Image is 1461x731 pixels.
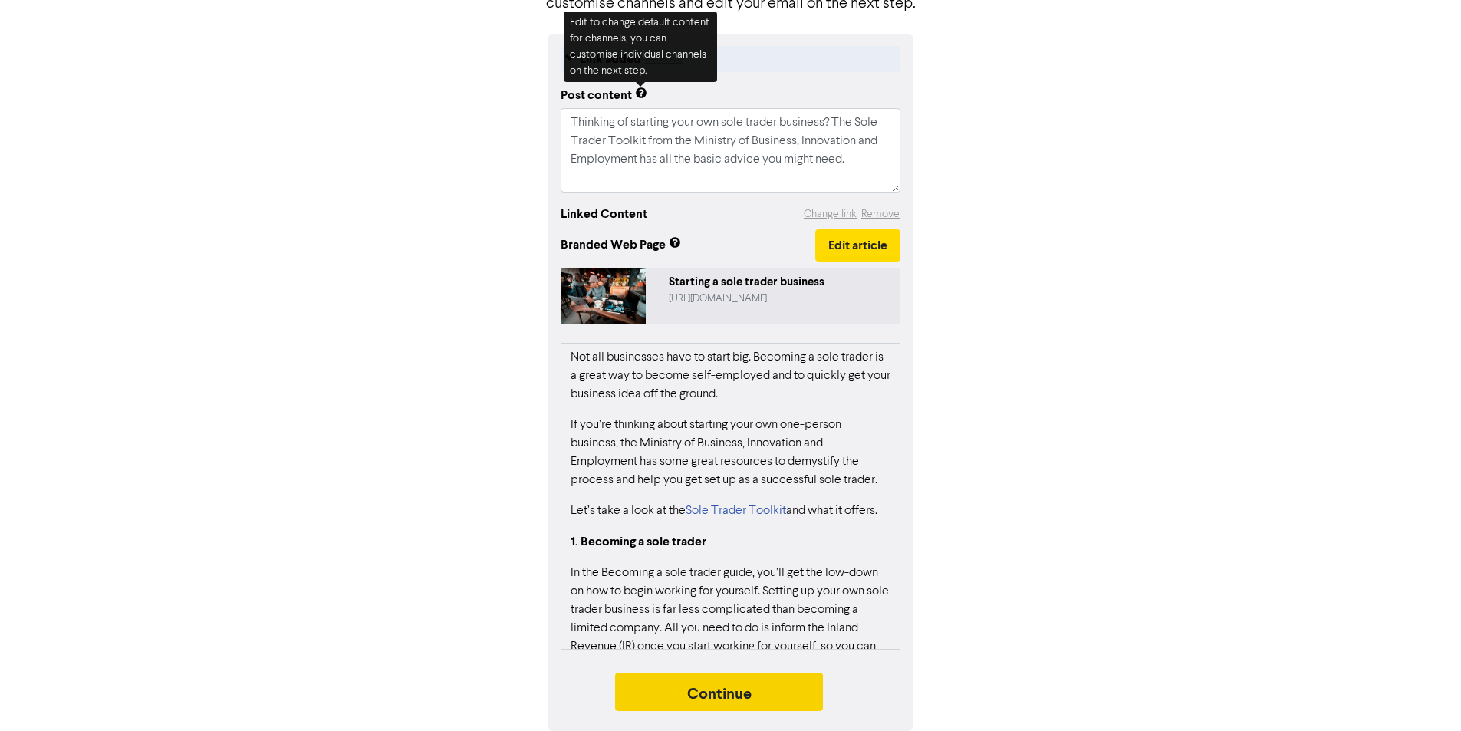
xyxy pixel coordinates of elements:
p: In the Becoming a sole trader guide, you’ll get the low-down on how to begin working for yourself... [571,564,890,674]
button: Edit article [815,229,900,262]
p: Not all businesses have to start big. Becoming a sole trader is a great way to become self-employ... [571,348,890,403]
div: Starting a sole trader business [669,274,894,291]
span: Branded Web Page [561,235,815,254]
textarea: Thinking of starting your own sole trader business? The Sole Trader Toolkit from the Ministry of ... [561,108,900,193]
img: 2ECVAtSAvizQjwoJWiAtXx-a-man-sitting-at-a-table-working-on-a-laptop-ITkU8nYU7Fo.jpg [561,268,646,324]
button: Continue [615,673,824,711]
button: Remove [860,206,900,223]
div: https://public2.bomamarketing.com/cp/2ECVAtSAvizQjwoJWiAtXx?sa=7nbrCGF1 [669,291,894,306]
a: Sole Trader Toolkit [686,505,786,517]
div: Edit to change default content for channels, you can customise individual channels on the next step. [564,12,717,82]
p: Let’s take a look at the and what it offers. [571,502,890,520]
a: Starting a sole trader business[URL][DOMAIN_NAME] [561,268,900,324]
iframe: Chat Widget [1384,657,1461,731]
strong: 1. Becoming a sole trader [571,534,706,549]
p: If you’re thinking about starting your own one-person business, the Ministry of Business, Innovat... [571,416,890,489]
div: Post content [561,86,647,104]
div: Linked Content [561,205,647,223]
button: Change link [803,206,857,223]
